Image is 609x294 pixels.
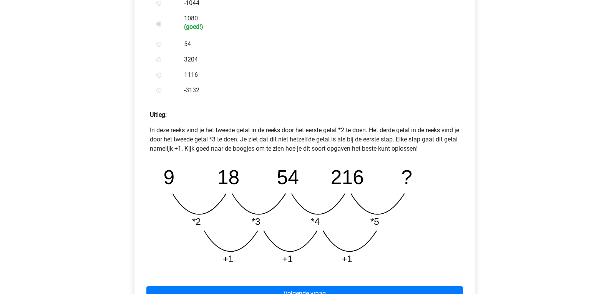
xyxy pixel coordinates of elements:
strong: Uitleg: [150,111,167,118]
label: 54 [184,40,450,49]
label: -3132 [184,86,450,95]
tspan: 18 [217,166,239,188]
p: In deze reeks vind je het tweede getal in de reeks door het eerste getal *2 te doen. Het derde ge... [150,126,460,153]
tspan: +1 [342,254,352,264]
label: 1116 [184,70,450,80]
tspan: 54 [277,166,299,188]
label: 3204 [184,55,450,64]
tspan: ? [401,166,412,188]
tspan: +1 [222,254,233,264]
label: 1080 [184,14,450,30]
h6: (goed!) [184,23,450,30]
tspan: 9 [163,166,174,188]
tspan: 216 [331,166,364,188]
tspan: +1 [282,254,293,264]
